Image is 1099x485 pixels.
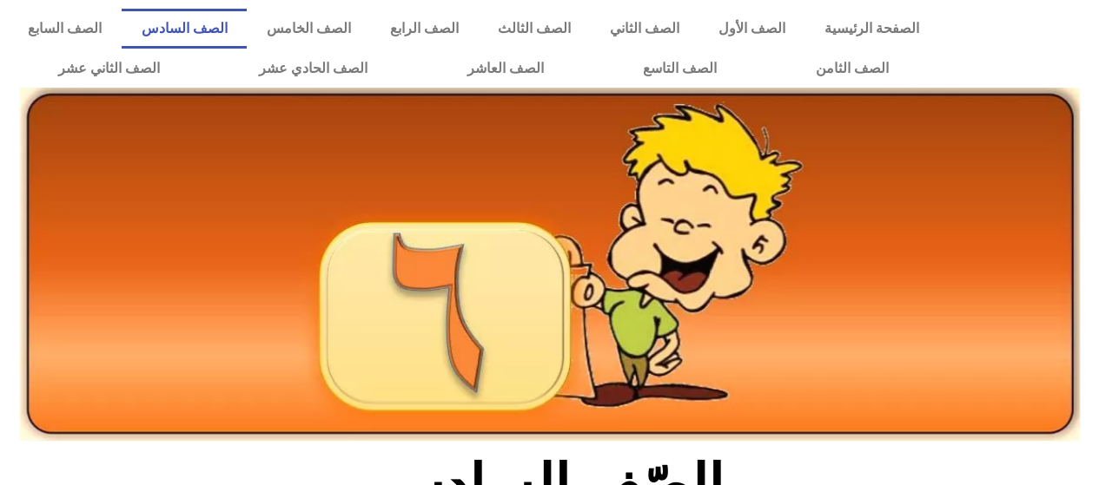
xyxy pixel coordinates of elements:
[418,49,593,88] a: الصف العاشر
[698,9,804,49] a: الصف الأول
[804,9,938,49] a: الصفحة الرئيسية
[370,9,478,49] a: الصف الرابع
[9,49,209,88] a: الصف الثاني عشر
[247,9,370,49] a: الصف الخامس
[122,9,247,49] a: الصف السادس
[478,9,590,49] a: الصف الثالث
[590,9,698,49] a: الصف الثاني
[9,9,122,49] a: الصف السابع
[593,49,766,88] a: الصف التاسع
[209,49,417,88] a: الصف الحادي عشر
[766,49,938,88] a: الصف الثامن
